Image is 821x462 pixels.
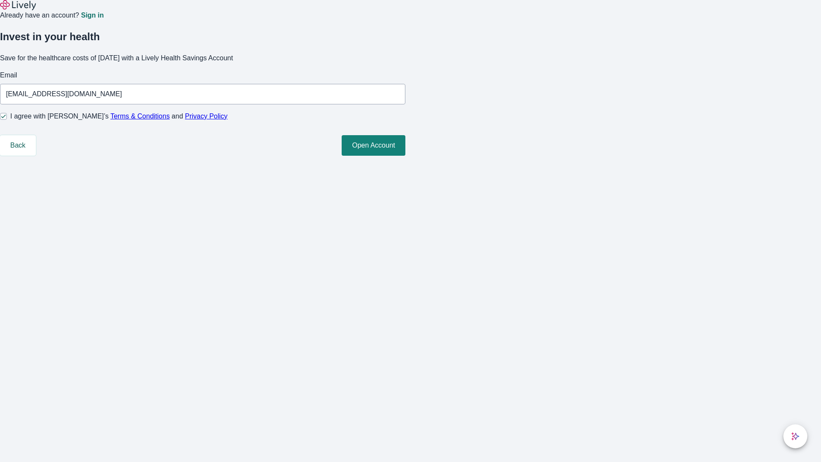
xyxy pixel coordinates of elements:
a: Privacy Policy [185,113,228,120]
button: Open Account [342,135,405,156]
a: Sign in [81,12,103,19]
span: I agree with [PERSON_NAME]’s and [10,111,227,121]
button: chat [783,424,807,448]
svg: Lively AI Assistant [791,432,800,441]
a: Terms & Conditions [110,113,170,120]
